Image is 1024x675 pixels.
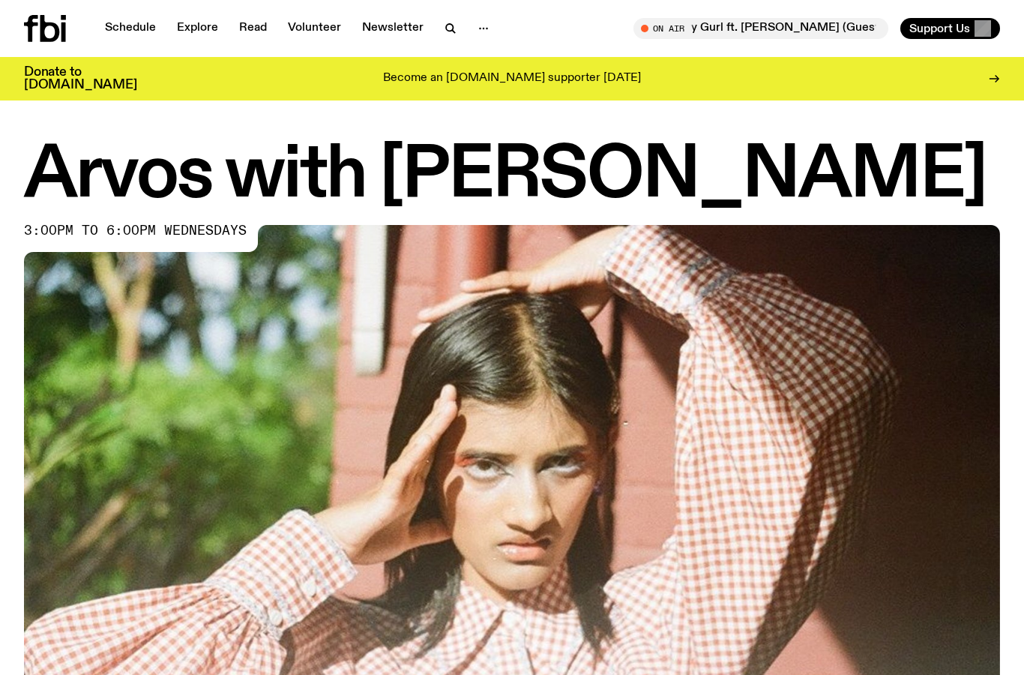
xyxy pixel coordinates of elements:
p: Become an [DOMAIN_NAME] supporter [DATE] [383,72,641,85]
a: Explore [168,18,227,39]
a: Volunteer [279,18,350,39]
span: 3:00pm to 6:00pm wednesdays [24,225,247,237]
h3: Donate to [DOMAIN_NAME] [24,66,137,91]
a: Newsletter [353,18,433,39]
button: On AirSunsets with Nazty Gurl ft. [PERSON_NAME] (Guest Mix) [633,18,888,39]
a: Read [230,18,276,39]
button: Support Us [900,18,1000,39]
span: Support Us [909,22,970,35]
h1: Arvos with [PERSON_NAME] [24,142,1000,210]
a: Schedule [96,18,165,39]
